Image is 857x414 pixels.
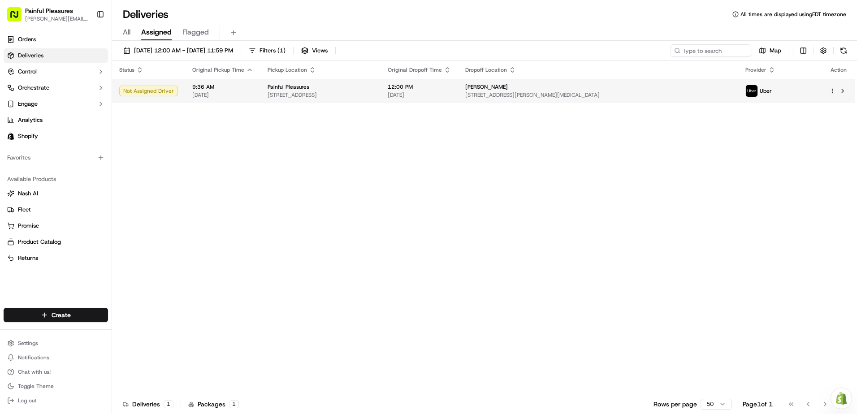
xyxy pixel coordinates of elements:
[770,47,781,55] span: Map
[18,368,51,375] span: Chat with us!
[4,97,108,111] button: Engage
[654,400,697,409] p: Rows per page
[7,190,104,198] a: Nash AI
[119,44,237,57] button: [DATE] 12:00 AM - [DATE] 11:59 PM
[268,91,373,99] span: [STREET_ADDRESS]
[85,130,144,139] span: API Documentation
[4,186,108,201] button: Nash AI
[837,44,850,57] button: Refresh
[4,203,108,217] button: Fleet
[4,351,108,364] button: Notifications
[4,113,108,127] a: Analytics
[18,397,36,404] span: Log out
[465,66,507,73] span: Dropoff Location
[18,254,38,262] span: Returns
[5,126,72,142] a: 📗Knowledge Base
[9,36,163,50] p: Welcome 👋
[465,83,508,91] span: [PERSON_NAME]
[465,91,731,99] span: [STREET_ADDRESS][PERSON_NAME][MEDICAL_DATA]
[4,81,108,95] button: Orchestrate
[4,129,108,143] a: Shopify
[192,91,253,99] span: [DATE]
[18,116,43,124] span: Analytics
[9,86,25,102] img: 1736555255976-a54dd68f-1ca7-489b-9aae-adbdc363a1c4
[4,337,108,349] button: Settings
[18,132,38,140] span: Shopify
[388,91,451,99] span: [DATE]
[9,9,27,27] img: Nash
[182,27,209,38] span: Flagged
[25,6,73,15] button: Painful Pleasures
[18,100,38,108] span: Engage
[119,66,134,73] span: Status
[4,4,93,25] button: Painful Pleasures[PERSON_NAME][EMAIL_ADDRESS][PERSON_NAME][DOMAIN_NAME]
[9,131,16,138] div: 📗
[4,65,108,79] button: Control
[229,400,239,408] div: 1
[18,222,39,230] span: Promise
[4,366,108,378] button: Chat with us!
[4,251,108,265] button: Returns
[7,238,104,246] a: Product Catalog
[268,66,307,73] span: Pickup Location
[18,35,36,43] span: Orders
[4,219,108,233] button: Promise
[312,47,328,55] span: Views
[740,11,846,18] span: All times are displayed using EDT timezone
[746,85,757,97] img: uber-new-logo.jpeg
[4,172,108,186] div: Available Products
[4,380,108,392] button: Toggle Theme
[18,340,38,347] span: Settings
[72,126,147,142] a: 💻API Documentation
[141,27,172,38] span: Assigned
[164,400,173,408] div: 1
[388,66,442,73] span: Original Dropoff Time
[755,44,785,57] button: Map
[297,44,332,57] button: Views
[192,83,253,91] span: 9:36 AM
[89,152,108,159] span: Pylon
[388,83,451,91] span: 12:00 PM
[277,47,286,55] span: ( 1 )
[745,66,766,73] span: Provider
[829,66,848,73] div: Action
[18,190,38,198] span: Nash AI
[18,354,49,361] span: Notifications
[7,206,104,214] a: Fleet
[743,400,773,409] div: Page 1 of 1
[188,400,239,409] div: Packages
[18,130,69,139] span: Knowledge Base
[4,308,108,322] button: Create
[4,32,108,47] a: Orders
[268,83,309,91] span: Painful Pleasures
[30,95,113,102] div: We're available if you need us!
[4,394,108,407] button: Log out
[30,86,147,95] div: Start new chat
[123,400,173,409] div: Deliveries
[76,131,83,138] div: 💻
[760,87,772,95] span: Uber
[18,68,37,76] span: Control
[4,235,108,249] button: Product Catalog
[671,44,751,57] input: Type to search
[260,47,286,55] span: Filters
[134,47,233,55] span: [DATE] 12:00 AM - [DATE] 11:59 PM
[18,206,31,214] span: Fleet
[7,222,104,230] a: Promise
[123,7,169,22] h1: Deliveries
[52,310,71,319] span: Create
[4,151,108,165] div: Favorites
[18,84,49,92] span: Orchestrate
[245,44,290,57] button: Filters(1)
[192,66,244,73] span: Original Pickup Time
[23,58,161,67] input: Got a question? Start typing here...
[7,254,104,262] a: Returns
[123,27,130,38] span: All
[7,133,14,140] img: Shopify logo
[18,238,61,246] span: Product Catalog
[18,383,54,390] span: Toggle Theme
[25,15,89,22] button: [PERSON_NAME][EMAIL_ADDRESS][PERSON_NAME][DOMAIN_NAME]
[4,48,108,63] a: Deliveries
